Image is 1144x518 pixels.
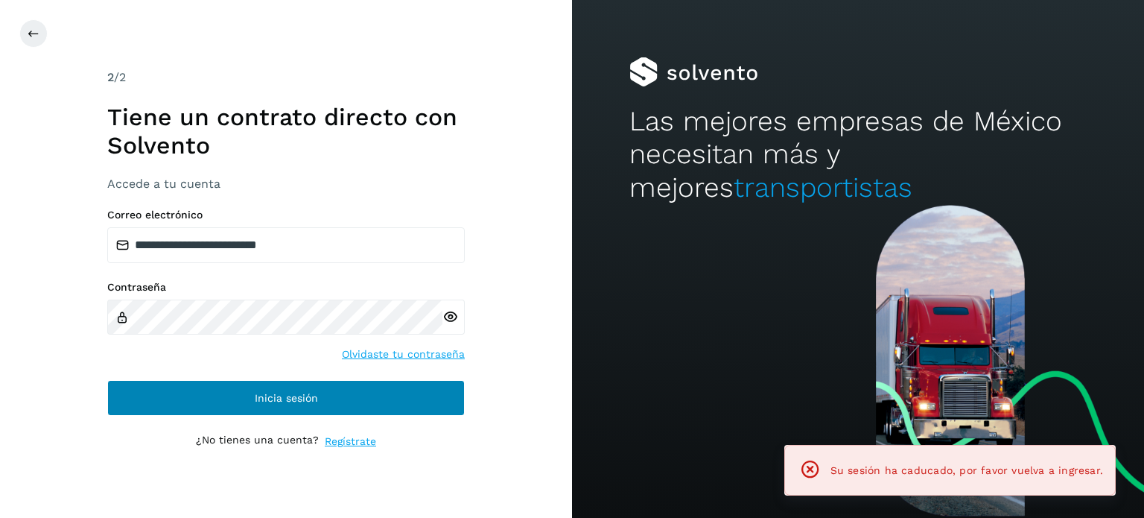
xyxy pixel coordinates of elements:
label: Correo electrónico [107,209,465,221]
label: Contraseña [107,281,465,294]
span: transportistas [734,171,912,203]
div: /2 [107,69,465,86]
span: 2 [107,70,114,84]
span: Inicia sesión [255,393,318,403]
p: ¿No tienes una cuenta? [196,434,319,449]
a: Regístrate [325,434,376,449]
h1: Tiene un contrato directo con Solvento [107,103,465,160]
button: Inicia sesión [107,380,465,416]
a: Olvidaste tu contraseña [342,347,465,362]
span: Su sesión ha caducado, por favor vuelva a ingresar. [830,464,1103,476]
h3: Accede a tu cuenta [107,177,465,191]
h2: Las mejores empresas de México necesitan más y mejores [629,105,1087,204]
